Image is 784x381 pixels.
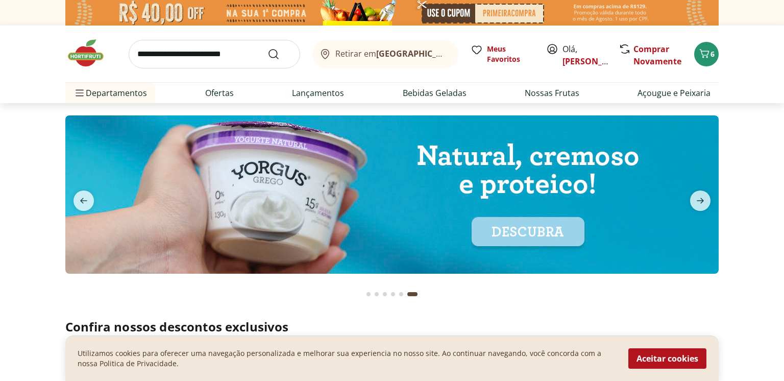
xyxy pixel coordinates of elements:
a: Ofertas [205,87,234,99]
a: Açougue e Peixaria [638,87,710,99]
input: search [129,40,300,68]
button: next [682,190,719,211]
p: Utilizamos cookies para oferecer uma navegação personalizada e melhorar sua experiencia no nosso ... [78,348,616,369]
button: Go to page 1 from fs-carousel [364,282,373,306]
span: Olá, [562,43,608,67]
h2: Confira nossos descontos exclusivos [65,319,719,335]
span: Departamentos [73,81,147,105]
button: Current page from fs-carousel [405,282,420,306]
a: Bebidas Geladas [403,87,467,99]
a: Lançamentos [292,87,344,99]
button: Go to page 4 from fs-carousel [389,282,397,306]
img: Hortifruti [65,38,116,68]
button: Go to page 3 from fs-carousel [381,282,389,306]
button: Carrinho [694,42,719,66]
button: Go to page 2 from fs-carousel [373,282,381,306]
span: Retirar em [335,49,448,58]
img: yorgus [65,115,719,274]
span: Meus Favoritos [487,44,534,64]
span: 6 [710,49,715,59]
button: previous [65,190,102,211]
button: Go to page 5 from fs-carousel [397,282,405,306]
button: Submit Search [267,48,292,60]
a: [PERSON_NAME] [562,56,629,67]
a: Nossas Frutas [525,87,579,99]
button: Menu [73,81,86,105]
b: [GEOGRAPHIC_DATA]/[GEOGRAPHIC_DATA] [376,48,548,59]
button: Retirar em[GEOGRAPHIC_DATA]/[GEOGRAPHIC_DATA] [312,40,458,68]
button: Aceitar cookies [628,348,706,369]
a: Comprar Novamente [633,43,681,67]
a: Meus Favoritos [471,44,534,64]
